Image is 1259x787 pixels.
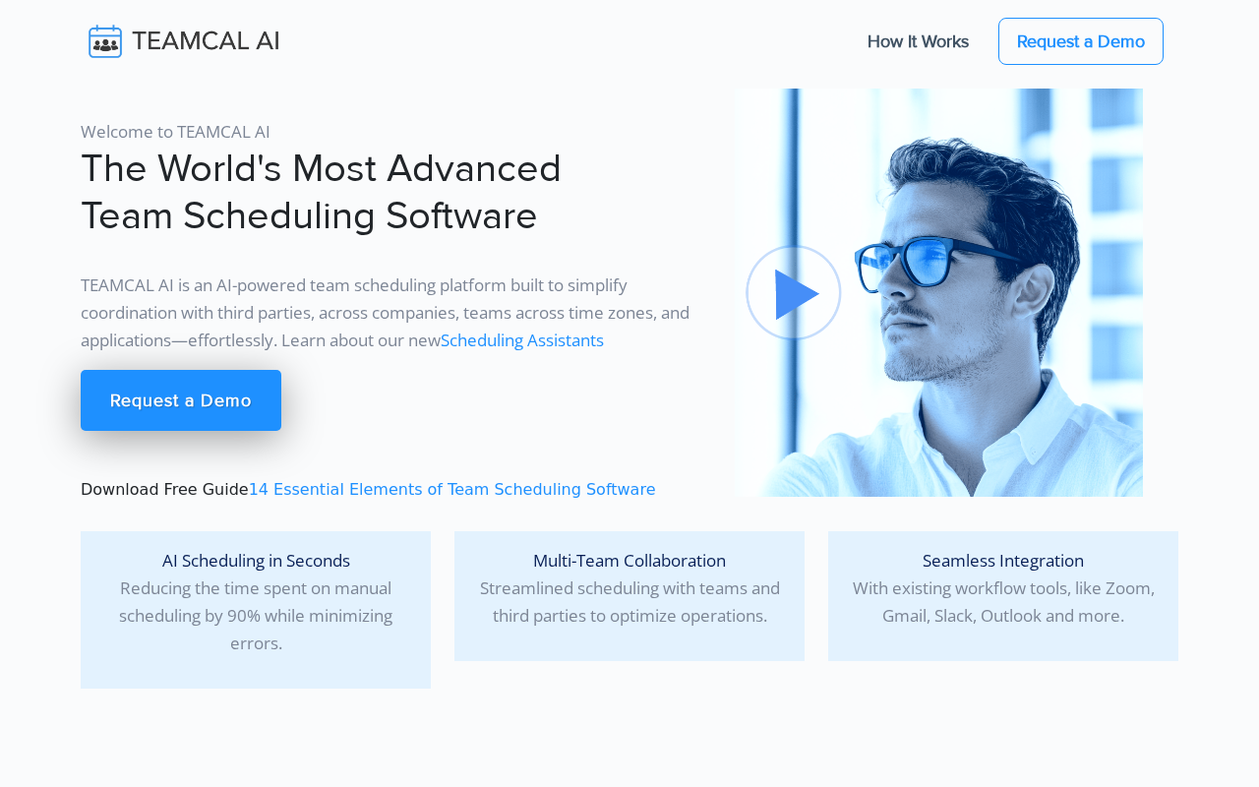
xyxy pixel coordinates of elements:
p: TEAMCAL AI is an AI-powered team scheduling platform built to simplify coordination with third pa... [81,272,711,354]
img: pic [735,89,1143,497]
p: With existing workflow tools, like Zoom, Gmail, Slack, Outlook and more. [844,547,1163,630]
p: Welcome to TEAMCAL AI [81,118,711,146]
a: Request a Demo [81,370,281,431]
h1: The World's Most Advanced Team Scheduling Software [81,146,711,240]
span: Multi-Team Collaboration [533,549,726,572]
a: How It Works [848,21,989,62]
div: Download Free Guide [69,89,723,502]
p: Streamlined scheduling with teams and third parties to optimize operations. [470,547,789,630]
span: AI Scheduling in Seconds [162,549,350,572]
a: Request a Demo [998,18,1164,65]
a: 14 Essential Elements of Team Scheduling Software [249,480,656,499]
span: Seamless Integration [923,549,1084,572]
a: Scheduling Assistants [441,329,604,351]
p: Reducing the time spent on manual scheduling by 90% while minimizing errors. [96,547,415,657]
